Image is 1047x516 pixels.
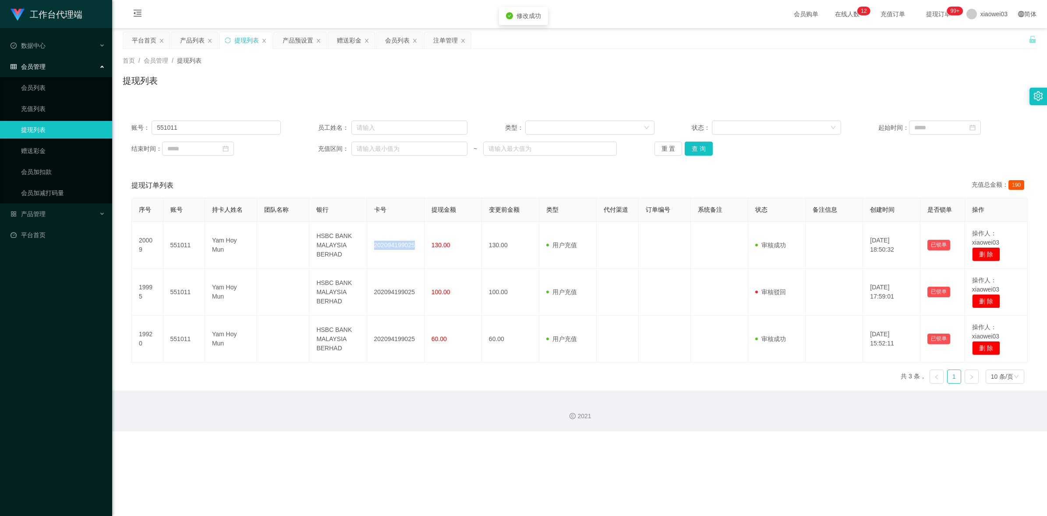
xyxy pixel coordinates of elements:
[857,7,870,15] sup: 12
[11,43,17,49] i: 图标: check-circle-o
[223,146,229,152] i: 图标: calendar
[131,144,162,153] span: 结束时间：
[318,123,351,132] span: 员工姓名：
[123,57,135,64] span: 首页
[139,206,151,213] span: 序号
[351,121,467,135] input: 请输入
[374,206,386,213] span: 卡号
[367,316,424,363] td: 202094199025
[878,123,909,132] span: 起始时间：
[972,277,999,293] span: 操作人：xiaowei03
[367,269,424,316] td: 202094199025
[170,206,183,213] span: 账号
[21,184,105,202] a: 会员加减打码量
[831,11,864,17] span: 在线人数
[316,38,321,43] i: 图标: close
[965,370,979,384] li: 下一页
[412,38,417,43] i: 图标: close
[123,74,158,87] h1: 提现列表
[11,42,46,49] span: 数据中心
[483,142,617,156] input: 请输入最大值为
[813,206,837,213] span: 备注信息
[11,9,25,21] img: logo.9652507e.png
[505,123,526,132] span: 类型：
[385,32,410,49] div: 会员列表
[969,374,974,380] i: 图标: right
[30,0,82,28] h1: 工作台代理端
[467,144,483,153] span: ~
[644,125,649,131] i: 图标: down
[132,32,156,49] div: 平台首页
[264,206,289,213] span: 团队名称
[1029,36,1036,43] i: 图标: unlock
[152,121,281,135] input: 请输入
[432,335,447,342] span: 60.00
[927,240,950,250] button: 已锁单
[922,11,955,17] span: 提现订单
[863,222,920,269] td: [DATE] 18:50:32
[337,32,361,49] div: 赠送彩金
[489,206,520,213] span: 变更前金额
[482,222,539,269] td: 130.00
[870,206,895,213] span: 创建时间
[180,32,205,49] div: 产品列表
[516,12,541,19] span: 修改成功
[144,57,168,64] span: 会员管理
[876,11,909,17] span: 充值订单
[546,335,577,342] span: 用户充值
[972,180,1028,191] div: 充值总金额：
[21,79,105,96] a: 会员列表
[927,334,950,344] button: 已锁单
[901,370,926,384] li: 共 3 条，
[432,242,450,249] span: 130.00
[11,63,46,70] span: 会员管理
[482,316,539,363] td: 60.00
[506,12,513,19] i: icon: check-circle
[755,206,768,213] span: 状态
[11,210,46,217] span: 产品管理
[205,316,257,363] td: Yam Hoy Mun
[262,38,267,43] i: 图标: close
[972,247,1000,261] button: 删 除
[947,7,963,15] sup: 1055
[698,206,722,213] span: 系统备注
[172,57,173,64] span: /
[991,370,1013,383] div: 10 条/页
[131,180,173,191] span: 提现订单列表
[863,269,920,316] td: [DATE] 17:59:01
[930,370,944,384] li: 上一页
[692,123,712,132] span: 状态：
[546,242,577,249] span: 用户充值
[546,206,559,213] span: 类型
[934,374,939,380] i: 图标: left
[309,269,367,316] td: HSBC BANK MALAYSIA BERHAD
[863,316,920,363] td: [DATE] 15:52:11
[367,222,424,269] td: 202094199025
[21,100,105,117] a: 充值列表
[225,37,231,43] i: 图标: sync
[131,123,152,132] span: 账号：
[654,142,683,156] button: 重 置
[432,206,456,213] span: 提现金额
[604,206,628,213] span: 代付渠道
[309,316,367,363] td: HSBC BANK MALAYSIA BERHAD
[1033,91,1043,101] i: 图标: setting
[351,142,467,156] input: 请输入最小值为
[831,125,836,131] i: 图标: down
[132,222,163,269] td: 20009
[316,206,329,213] span: 银行
[972,341,1000,355] button: 删 除
[460,38,466,43] i: 图标: close
[163,222,205,269] td: 551011
[861,7,864,15] p: 1
[927,287,950,297] button: 已锁单
[927,206,952,213] span: 是否锁单
[119,412,1040,421] div: 2021
[177,57,202,64] span: 提现列表
[972,230,999,246] span: 操作人：xiaowei03
[11,11,82,18] a: 工作台代理端
[646,206,670,213] span: 订单编号
[1014,374,1019,380] i: 图标: down
[864,7,867,15] p: 2
[1018,11,1024,17] i: 图标: global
